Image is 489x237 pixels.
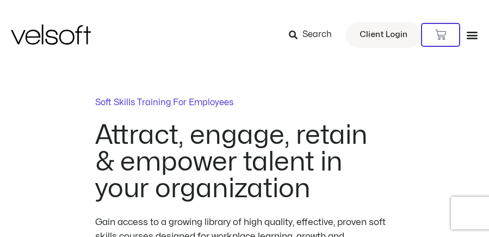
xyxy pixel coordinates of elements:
[302,28,332,42] span: Search
[11,25,91,45] img: Velsoft Training Materials
[466,29,478,41] div: Menu Toggle
[95,96,394,109] p: Soft Skills Training For Employees
[346,22,421,48] a: Client Login
[289,26,339,44] a: Search
[95,122,391,202] h2: Attract, engage, retain & empower talent in your organization
[360,28,407,42] span: Client Login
